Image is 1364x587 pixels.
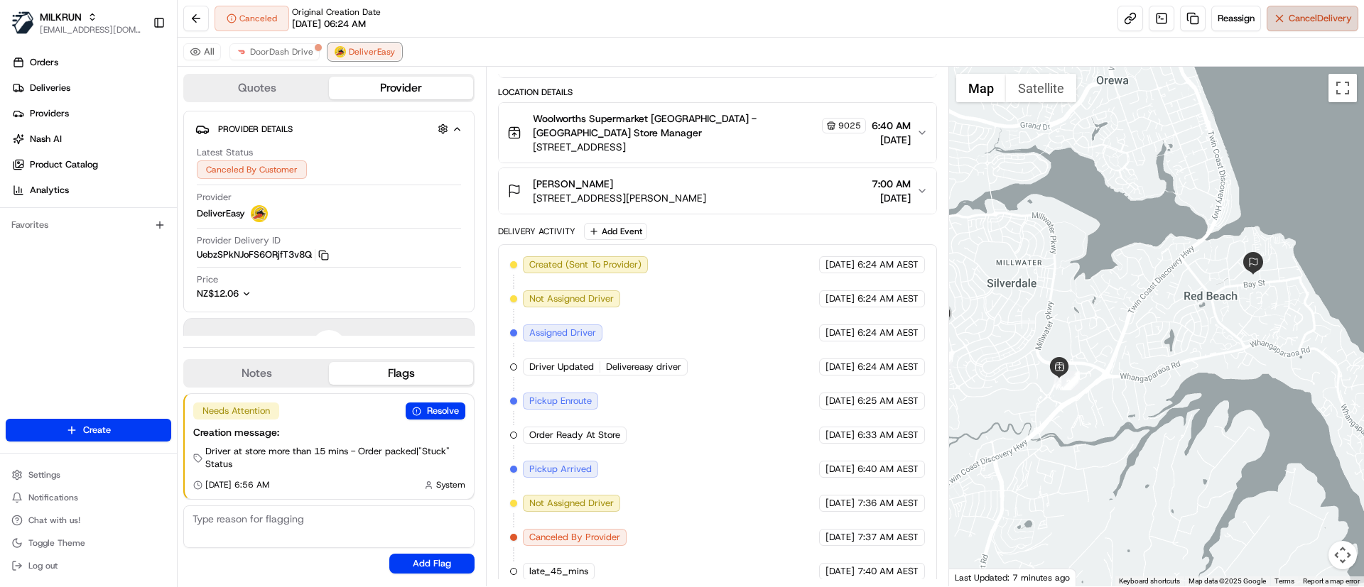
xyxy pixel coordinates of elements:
a: Nash AI [6,128,177,150]
span: Original Creation Date [292,6,381,18]
span: Driver Updated [529,361,594,373]
button: Quotes [185,77,329,99]
a: Product Catalog [6,153,177,176]
img: MILKRUN [11,11,34,34]
button: DoorDash Drive [229,43,320,60]
div: Delivery Activity [498,226,575,237]
span: [DATE] [872,191,911,205]
span: 6:24 AM AEST [857,292,919,305]
span: Providers [30,107,69,120]
span: Price [197,273,218,286]
span: Canceled By Provider [529,531,620,544]
span: Provider Delivery ID [197,234,281,247]
img: delivereasy_logo.png [335,46,346,57]
span: [STREET_ADDRESS] [533,140,865,154]
span: Toggle Theme [28,537,85,549]
button: Add Flag [389,554,475,574]
span: Latest Status [197,146,253,159]
button: Provider Details [195,117,462,141]
span: Cancel Delivery [1289,12,1352,25]
span: Woolworths Supermarket [GEOGRAPHIC_DATA] - [GEOGRAPHIC_DATA] Store Manager [533,111,818,140]
button: Map camera controls [1328,541,1357,569]
span: 7:40 AM AEST [857,565,919,578]
div: 21 [1062,373,1078,389]
button: Show satellite imagery [1006,74,1076,102]
span: 6:24 AM AEST [857,327,919,339]
span: Notifications [28,492,78,503]
span: Deliveries [30,82,70,94]
button: [EMAIL_ADDRESS][DOMAIN_NAME] [40,24,141,35]
span: Provider [197,191,232,204]
span: DeliverEasy [349,46,395,57]
button: Provider [329,77,473,99]
span: 6:24 AM AEST [857,361,919,373]
span: DoorDash Drive [250,46,313,57]
span: DeliverEasy [197,207,245,220]
div: Creation message: [193,425,465,439]
a: Terms (opens in new tab) [1274,577,1294,585]
span: [DATE] [826,258,855,271]
span: [DATE] 6:56 AM [205,479,269,490]
a: Deliveries [6,77,177,99]
span: 6:40 AM [872,119,911,133]
button: Toggle fullscreen view [1328,74,1357,102]
button: Canceled [215,6,289,31]
button: Flags [329,362,473,385]
button: Toggle Theme [6,533,171,553]
div: Last Updated: 7 minutes ago [949,569,1076,586]
img: delivereasy_logo.png [251,205,268,222]
img: Google [953,568,1000,586]
span: [PERSON_NAME] [533,177,613,191]
span: 7:00 AM [872,177,911,191]
div: 22 [1063,375,1078,390]
div: 19 [1064,371,1080,387]
button: MILKRUN [40,10,82,24]
span: [DATE] [872,133,911,147]
span: [STREET_ADDRESS][PERSON_NAME] [533,191,706,205]
button: Settings [6,465,171,485]
span: late_45_mins [529,565,588,578]
span: 9025 [838,120,861,131]
span: 6:25 AM AEST [857,395,919,407]
span: Orders [30,56,58,69]
div: 3 [937,353,953,369]
button: Notifications [6,488,171,508]
span: Pickup Arrived [529,463,592,476]
span: 6:40 AM AEST [857,463,919,476]
a: Orders [6,51,177,74]
span: NZ$12.06 [197,287,239,300]
button: Chat with us! [6,510,171,530]
span: Reassign [1218,12,1255,25]
button: Add Event [584,223,647,240]
button: Woolworths Supermarket [GEOGRAPHIC_DATA] - [GEOGRAPHIC_DATA] Store Manager9025[STREET_ADDRESS]6:4... [499,103,936,163]
button: Log out [6,556,171,576]
span: Log out [28,560,58,571]
div: 6 [1061,375,1076,390]
a: Providers [6,102,177,125]
span: Pickup Enroute [529,395,592,407]
span: Order Ready At Store [529,429,620,441]
span: 7:37 AM AEST [857,531,919,544]
a: Report a map error [1303,577,1360,585]
span: Not Assigned Driver [529,497,614,510]
button: DeliverEasy [328,43,401,60]
a: Analytics [6,179,177,202]
span: 6:24 AM AEST [857,258,919,271]
span: [DATE] [826,395,855,407]
span: Provider Details [218,124,293,135]
span: [DATE] [826,463,855,476]
span: Nash AI [30,133,62,146]
button: All [183,43,221,60]
span: Chat with us! [28,515,80,526]
span: [DATE] [826,292,855,305]
div: 5 [1054,372,1069,388]
div: Location Details [498,87,936,98]
div: Needs Attention [193,402,279,419]
span: [DATE] [826,531,855,544]
span: Driver at store more than 15 mins - Order packed | "Stuck" Status [205,445,465,471]
span: Created (Sent To Provider) [529,258,642,271]
span: Not Assigned Driver [529,292,614,305]
span: Map data ©2025 Google [1189,577,1266,585]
